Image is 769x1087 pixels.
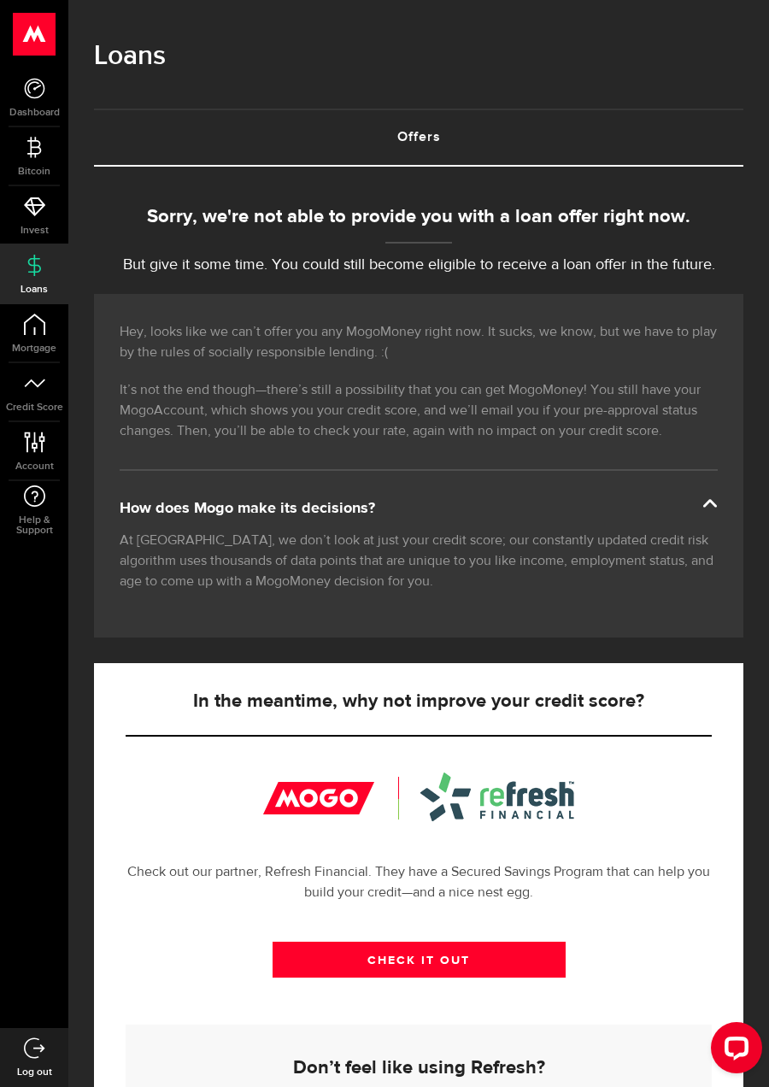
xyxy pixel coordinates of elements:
h1: Loans [94,34,743,79]
p: At [GEOGRAPHIC_DATA], we don’t look at just your credit score; our constantly updated credit risk... [120,531,718,592]
p: But give it some time. You could still become eligible to receive a loan offer in the future. [94,254,743,277]
div: Sorry, we're not able to provide you with a loan offer right now. [94,203,743,232]
p: Check out our partner, Refresh Financial. They have a Secured Savings Program that can help you b... [126,862,712,903]
p: Hey, looks like we can’t offer you any MogoMoney right now. It sucks, we know, but we have to pla... [120,322,718,363]
a: Offers [94,110,743,165]
div: How does Mogo make its decisions? [120,498,718,519]
iframe: LiveChat chat widget [697,1015,769,1087]
ul: Tabs Navigation [94,109,743,167]
h5: Don’t feel like using Refresh? [152,1058,685,1078]
a: CHECK IT OUT [273,942,566,978]
p: It’s not the end though—there’s still a possibility that you can get MogoMoney! You still have yo... [120,380,718,442]
h5: In the meantime, why not improve your credit score? [126,691,712,712]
